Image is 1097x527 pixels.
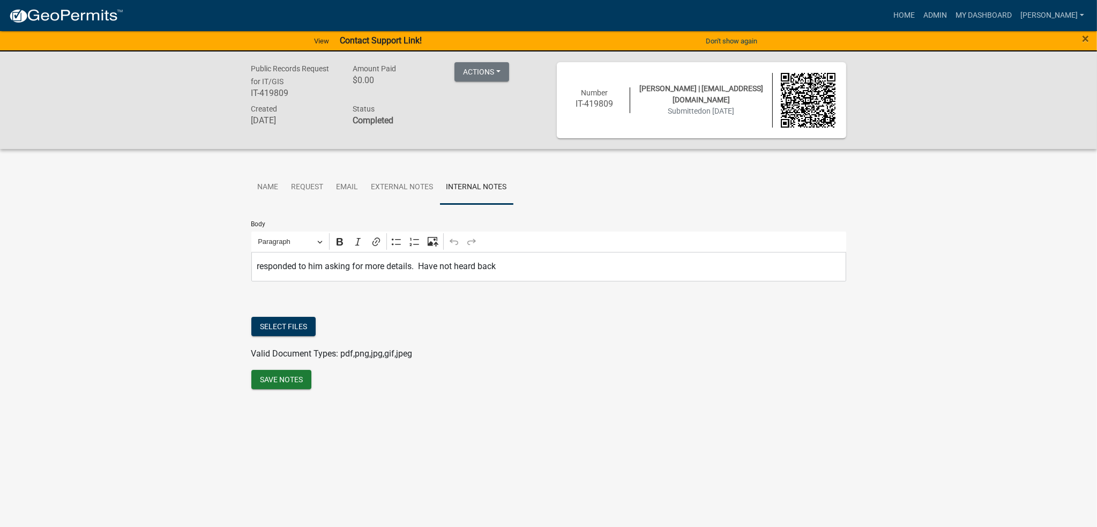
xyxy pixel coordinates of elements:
[310,32,333,50] a: View
[353,64,396,73] span: Amount Paid
[440,170,513,205] a: Internal Notes
[285,170,330,205] a: Request
[251,170,285,205] a: Name
[1082,32,1089,45] button: Close
[251,232,846,252] div: Editor toolbar
[639,84,763,104] span: [PERSON_NAME] | [EMAIL_ADDRESS][DOMAIN_NAME]
[251,221,266,227] label: Body
[340,35,422,46] strong: Contact Support Link!
[919,5,951,26] a: Admin
[568,99,622,109] h6: IT-419809
[258,235,314,248] span: Paragraph
[251,317,316,336] button: Select files
[251,370,311,389] button: Save Notes
[251,64,330,86] span: Public Records Request for IT/GIS
[889,5,919,26] a: Home
[581,88,608,97] span: Number
[353,75,438,85] h6: $0.00
[951,5,1016,26] a: My Dashboard
[365,170,440,205] a: External Notes
[702,32,762,50] button: Don't show again
[330,170,365,205] a: Email
[1082,31,1089,46] span: ×
[251,348,413,359] span: Valid Document Types: pdf,png,jpg,gif,jpeg
[1016,5,1088,26] a: [PERSON_NAME]
[251,115,337,125] h6: [DATE]
[251,252,846,281] div: Editor editing area: main. Press Alt+0 for help.
[668,107,735,115] span: Submitted on [DATE]
[353,115,393,125] strong: Completed
[454,62,509,81] button: Actions
[251,105,278,113] span: Created
[353,105,375,113] span: Status
[257,260,840,273] p: responded to him asking for more details. Have not heard back
[781,73,835,128] img: QR code
[251,88,337,98] h6: IT-419809
[253,233,327,250] button: Paragraph, Heading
